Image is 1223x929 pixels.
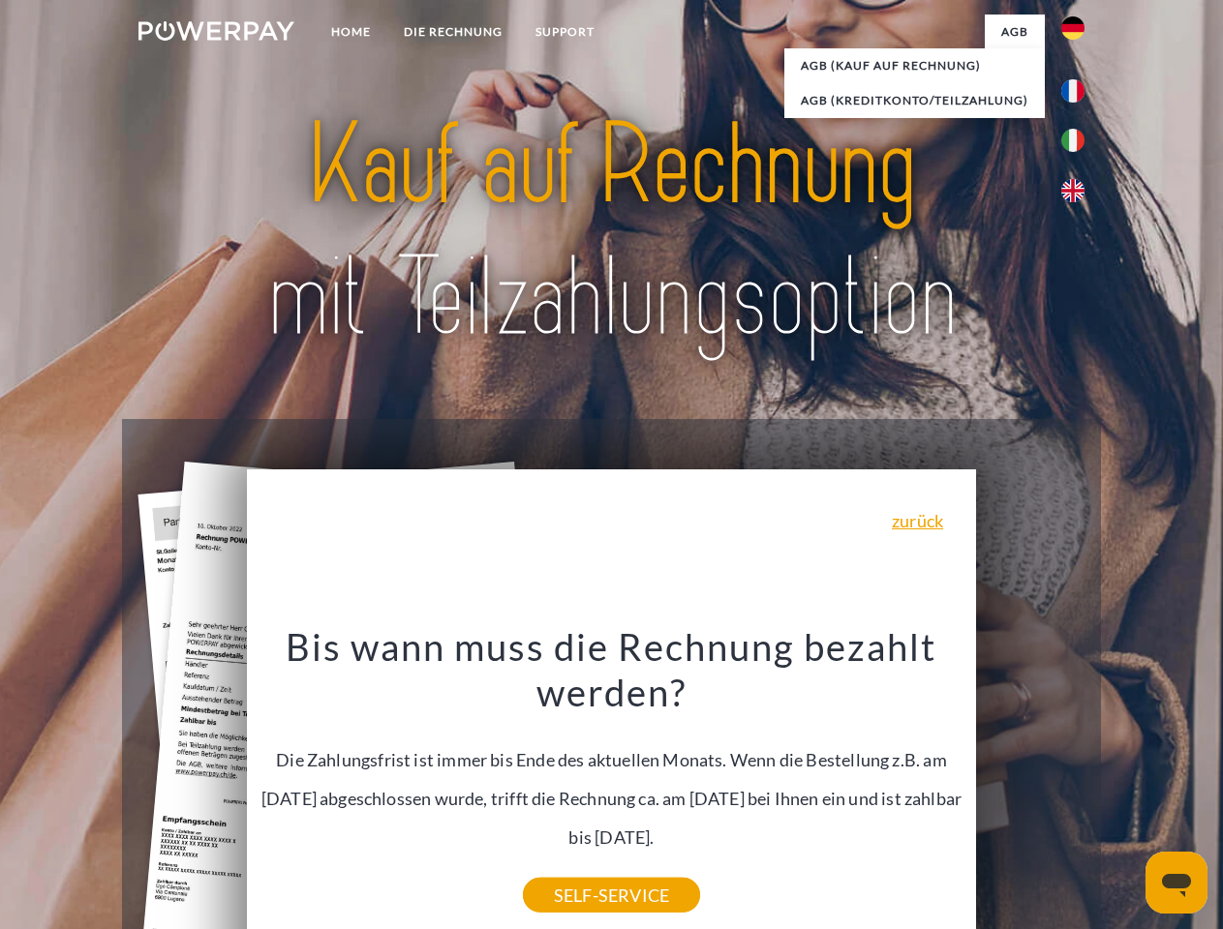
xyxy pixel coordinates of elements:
[259,623,965,716] h3: Bis wann muss die Rechnung bezahlt werden?
[985,15,1045,49] a: agb
[1146,852,1208,914] iframe: Schaltfläche zum Öffnen des Messaging-Fensters
[315,15,387,49] a: Home
[138,21,294,41] img: logo-powerpay-white.svg
[1061,16,1085,40] img: de
[259,623,965,895] div: Die Zahlungsfrist ist immer bis Ende des aktuellen Monats. Wenn die Bestellung z.B. am [DATE] abg...
[523,878,700,913] a: SELF-SERVICE
[1061,129,1085,152] img: it
[892,512,943,529] a: zurück
[1061,79,1085,103] img: fr
[784,48,1045,83] a: AGB (Kauf auf Rechnung)
[519,15,611,49] a: SUPPORT
[1061,179,1085,202] img: en
[387,15,519,49] a: DIE RECHNUNG
[784,83,1045,118] a: AGB (Kreditkonto/Teilzahlung)
[185,93,1038,371] img: title-powerpay_de.svg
